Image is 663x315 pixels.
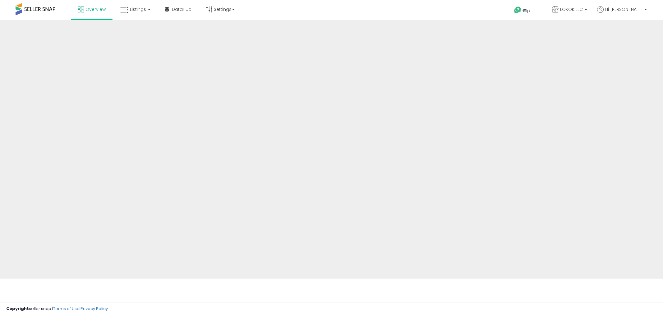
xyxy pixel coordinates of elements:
span: Help [522,8,530,13]
span: DataHub [172,6,191,12]
span: Listings [130,6,146,12]
a: Help [509,2,542,20]
i: Get Help [514,6,522,14]
span: Hi [PERSON_NAME] [605,6,642,12]
span: LOKOK LLC [560,6,583,12]
span: Overview [85,6,106,12]
a: Hi [PERSON_NAME] [597,6,647,20]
